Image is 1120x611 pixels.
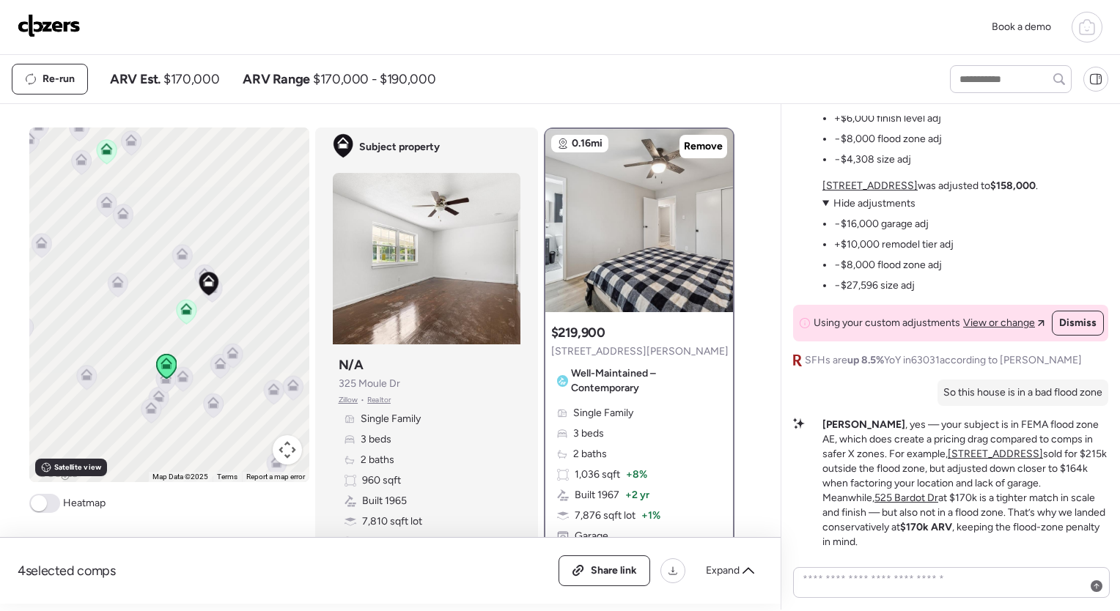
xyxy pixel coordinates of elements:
span: 7,876 sqft lot [575,508,635,523]
a: [STREET_ADDRESS] [948,448,1043,460]
span: Single Family [573,406,633,421]
img: Logo [18,14,81,37]
span: [STREET_ADDRESS][PERSON_NAME] [551,344,729,359]
span: Single Family [361,412,421,426]
button: Map camera controls [273,435,302,464]
a: Report a map error [246,473,305,481]
span: 3 beds [573,426,604,441]
span: + 1% [641,508,660,523]
span: SFHs are YoY in 63031 according to [PERSON_NAME] [805,353,1082,368]
span: Well-Maintained – Contemporary [571,366,722,396]
span: Map Data ©2025 [152,473,208,481]
a: View or change [963,316,1045,330]
span: + 2 yr [625,488,649,503]
img: Google [33,463,81,482]
span: Expand [706,563,740,578]
span: Re-run [43,72,75,86]
span: 960 sqft [362,473,401,488]
span: Book a demo [992,21,1051,33]
span: Garage [575,529,608,544]
p: was adjusted to . [822,179,1038,193]
li: −$8,000 flood zone adj [834,258,942,273]
a: Terms (opens in new tab) [217,473,237,481]
span: ARV Range [243,70,310,88]
span: Share link [591,563,637,578]
strong: $158,000 [990,179,1036,192]
span: + 8% [626,467,647,482]
span: • [361,394,364,406]
li: +$10,000 remodel tier adj [834,237,954,252]
h3: $219,900 [551,324,605,341]
span: ARV Est. [110,70,161,88]
span: Zillow [339,394,358,406]
span: 7,810 sqft lot [362,514,422,529]
strong: $170k ARV [900,521,952,533]
li: −$16,000 garage adj [834,217,929,232]
a: [STREET_ADDRESS] [822,179,918,192]
span: Heatmap [63,496,106,511]
span: $170,000 - $190,000 [313,70,435,88]
li: −$8,000 flood zone adj [834,132,942,147]
span: $170,000 [163,70,219,88]
li: −$27,596 size adj [834,278,915,293]
a: Open this area in Google Maps (opens a new window) [33,463,81,482]
span: Dismiss [1059,316,1097,330]
span: Remove [684,139,723,154]
span: 1,036 sqft [575,467,620,482]
span: View or change [963,316,1035,330]
span: Satellite view [54,462,101,473]
span: up 8.5% [847,354,884,366]
h3: N/A [339,356,364,374]
span: 2 baths [573,447,607,462]
span: Realtor [367,394,391,406]
strong: [PERSON_NAME] [822,418,905,431]
a: 525 Bardot Dr [874,492,938,504]
summary: Hide adjustments [822,196,954,211]
span: 3 beds [361,432,391,447]
span: Built 1967 [575,488,619,503]
span: 2 baths [361,453,394,467]
span: Using your custom adjustments [814,316,960,330]
span: 4 selected comps [18,562,116,579]
span: Built 1965 [362,494,407,508]
li: +$6,000 finish level adj [834,111,941,126]
span: Hide adjustments [833,197,915,210]
li: −$4,308 size adj [834,152,911,167]
p: , yes — your subject is in FEMA flood zone AE, which does create a pricing drag compared to comps... [822,418,1108,549]
span: 325 Moule Dr [339,377,400,391]
span: Frame [362,535,391,549]
span: 0.16mi [572,136,603,151]
p: So this house is in a bad flood zone [943,385,1102,400]
span: Subject property [359,140,440,155]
